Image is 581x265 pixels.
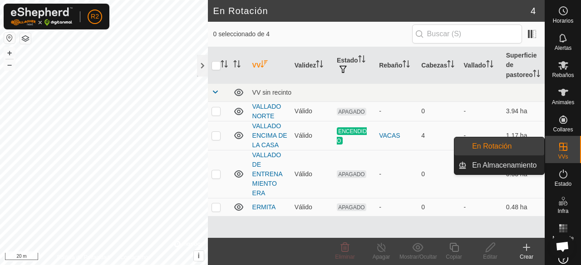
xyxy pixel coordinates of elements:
span: 4 [531,4,536,18]
p-sorticon: Activar para ordenar [221,62,228,69]
div: - [379,106,414,116]
p-sorticon: Activar para ordenar [358,57,365,64]
a: En Almacenamiento [467,156,544,174]
td: - [460,198,502,216]
p-sorticon: Activar para ordenar [486,62,493,69]
button: Capas del Mapa [20,33,31,44]
a: VALLADO ENCIMA DE LA CASA [252,122,287,149]
td: 0 [418,150,460,198]
span: APAGADO [337,108,366,116]
span: APAGADO [337,170,366,178]
a: Contáctenos [120,253,151,261]
img: Logo Gallagher [11,7,73,26]
th: VV [249,47,291,84]
button: + [4,48,15,58]
span: Collares [553,127,573,132]
td: 1.17 ha [502,121,545,150]
div: Apagar [363,253,399,261]
input: Buscar (S) [412,24,522,43]
button: i [194,251,204,261]
span: Horarios [553,18,573,24]
td: - [460,101,502,121]
span: VVs [558,154,568,159]
span: Rebaños [552,72,574,78]
span: Eliminar [335,254,355,260]
span: APAGADO [337,203,366,211]
div: Mostrar/Ocultar [399,253,436,261]
th: Estado [333,47,375,84]
div: VV sin recinto [252,89,541,96]
td: 4 [418,121,460,150]
td: 0.48 ha [502,198,545,216]
p-sorticon: Activar para ordenar [533,71,540,78]
a: VALLADO NORTE [252,103,281,120]
li: En Rotación [454,137,544,155]
span: ENCENDIDO [337,127,367,145]
th: Rebaño [375,47,418,84]
div: Chat abierto [550,234,575,259]
div: - [379,169,414,179]
td: - [460,121,502,150]
div: - [379,202,414,212]
td: 0 [418,101,460,121]
div: Copiar [436,253,472,261]
a: Política de Privacidad [57,253,109,261]
span: Mapa de Calor [547,236,579,246]
th: Validez [291,47,333,84]
p-sorticon: Activar para ordenar [233,62,241,69]
a: VALLADO DE ENTRENAMIENTO ERA [252,151,283,197]
th: Superficie de pastoreo [502,47,545,84]
button: – [4,59,15,70]
div: VACAS [379,131,414,140]
span: Animales [552,100,574,105]
td: Válido [291,150,333,198]
h2: En Rotación [213,5,531,16]
p-sorticon: Activar para ordenar [316,62,323,69]
span: 0 seleccionado de 4 [213,29,412,39]
span: Infra [557,208,568,214]
td: Válido [291,198,333,216]
th: Vallado [460,47,502,84]
p-sorticon: Activar para ordenar [447,62,454,69]
span: En Rotación [472,141,512,152]
a: En Rotación [467,137,544,155]
span: R2 [91,12,99,21]
th: Cabezas [418,47,460,84]
td: Válido [291,121,333,150]
p-sorticon: Activar para ordenar [261,62,268,69]
p-sorticon: Activar para ordenar [403,62,410,69]
li: En Almacenamiento [454,156,544,174]
td: 0 [418,198,460,216]
span: Alertas [555,45,571,51]
div: Editar [472,253,508,261]
button: Restablecer Mapa [4,33,15,43]
span: i [197,252,199,260]
div: Crear [508,253,545,261]
a: ERMITA [252,203,276,211]
td: Válido [291,101,333,121]
span: En Almacenamiento [472,160,537,171]
span: Estado [555,181,571,187]
td: 3.94 ha [502,101,545,121]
